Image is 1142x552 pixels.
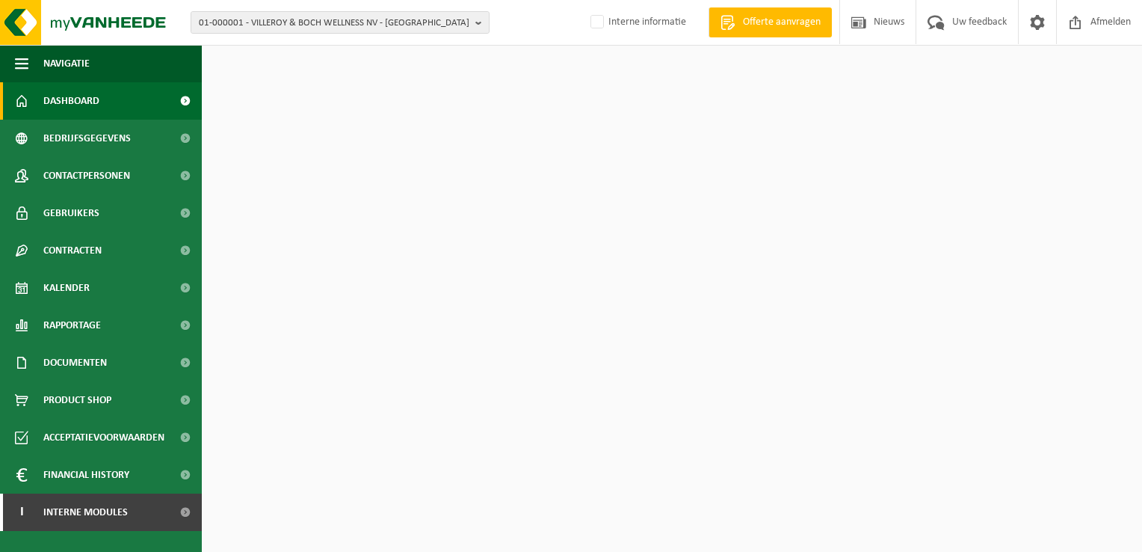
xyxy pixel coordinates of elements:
[43,269,90,307] span: Kalender
[43,157,130,194] span: Contactpersonen
[587,11,686,34] label: Interne informatie
[199,12,469,34] span: 01-000001 - VILLEROY & BOCH WELLNESS NV - [GEOGRAPHIC_DATA]
[43,344,107,381] span: Documenten
[709,7,832,37] a: Offerte aanvragen
[43,456,129,494] span: Financial History
[43,494,128,531] span: Interne modules
[15,494,28,531] span: I
[739,15,824,30] span: Offerte aanvragen
[43,419,164,456] span: Acceptatievoorwaarden
[43,232,102,269] span: Contracten
[43,82,99,120] span: Dashboard
[43,307,101,344] span: Rapportage
[43,120,131,157] span: Bedrijfsgegevens
[191,11,490,34] button: 01-000001 - VILLEROY & BOCH WELLNESS NV - [GEOGRAPHIC_DATA]
[43,381,111,419] span: Product Shop
[43,194,99,232] span: Gebruikers
[43,45,90,82] span: Navigatie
